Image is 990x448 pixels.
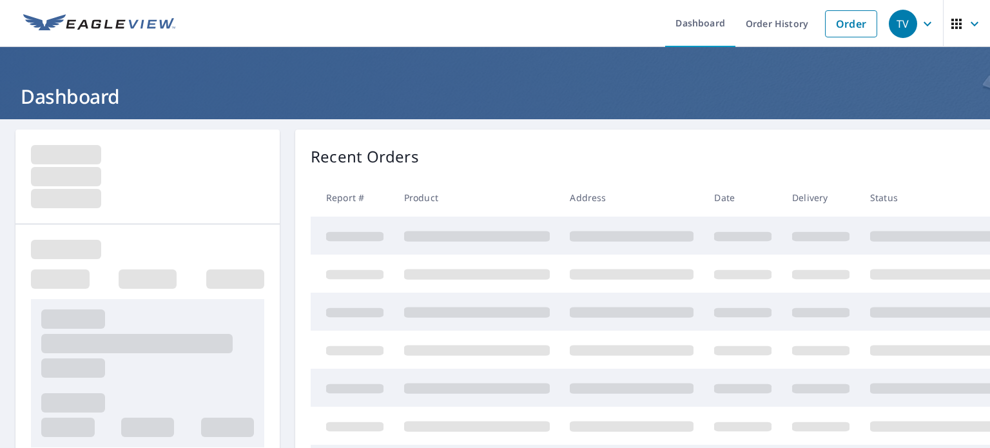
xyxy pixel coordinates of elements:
[394,179,560,217] th: Product
[311,179,394,217] th: Report #
[889,10,917,38] div: TV
[23,14,175,34] img: EV Logo
[559,179,704,217] th: Address
[15,83,975,110] h1: Dashboard
[311,145,419,168] p: Recent Orders
[782,179,860,217] th: Delivery
[704,179,782,217] th: Date
[825,10,877,37] a: Order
